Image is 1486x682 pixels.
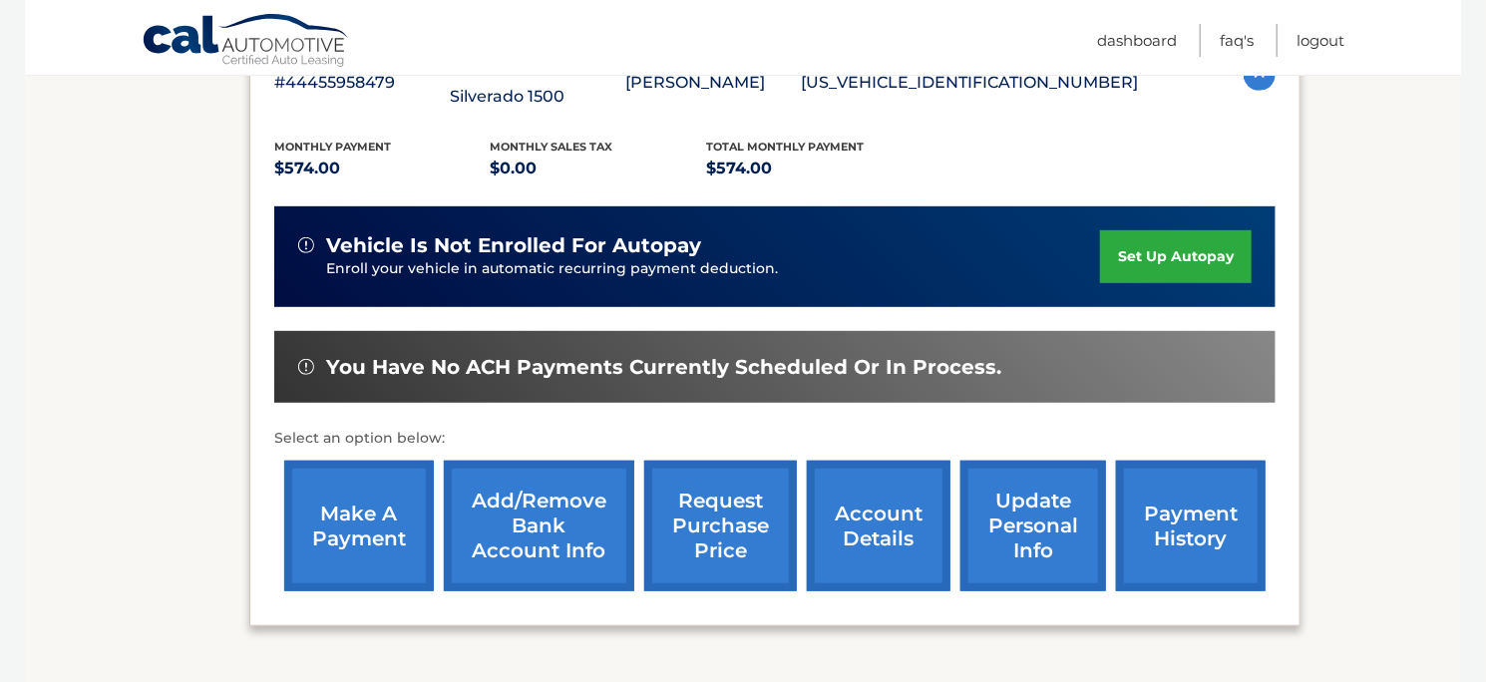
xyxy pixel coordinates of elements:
img: alert-white.svg [298,237,314,253]
a: set up autopay [1100,230,1252,283]
a: Add/Remove bank account info [444,461,634,591]
a: make a payment [284,461,434,591]
span: vehicle is not enrolled for autopay [326,233,701,258]
a: Cal Automotive [142,13,351,71]
a: update personal info [960,461,1106,591]
a: Dashboard [1097,24,1177,57]
span: Monthly sales Tax [491,140,613,154]
p: 2025 Chevrolet Silverado 1500 [450,55,625,111]
p: #44455958479 [274,69,450,97]
a: payment history [1116,461,1266,591]
span: You have no ACH payments currently scheduled or in process. [326,355,1001,380]
p: $574.00 [274,155,491,182]
span: Total Monthly Payment [706,140,864,154]
a: FAQ's [1220,24,1254,57]
p: Select an option below: [274,427,1276,451]
p: [US_VEHICLE_IDENTIFICATION_NUMBER] [801,69,1138,97]
a: account details [807,461,950,591]
p: Enroll your vehicle in automatic recurring payment deduction. [326,258,1100,280]
p: [PERSON_NAME] [625,69,801,97]
p: $574.00 [706,155,923,182]
span: Monthly Payment [274,140,391,154]
p: $0.00 [491,155,707,182]
a: Logout [1297,24,1344,57]
img: alert-white.svg [298,359,314,375]
a: request purchase price [644,461,797,591]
